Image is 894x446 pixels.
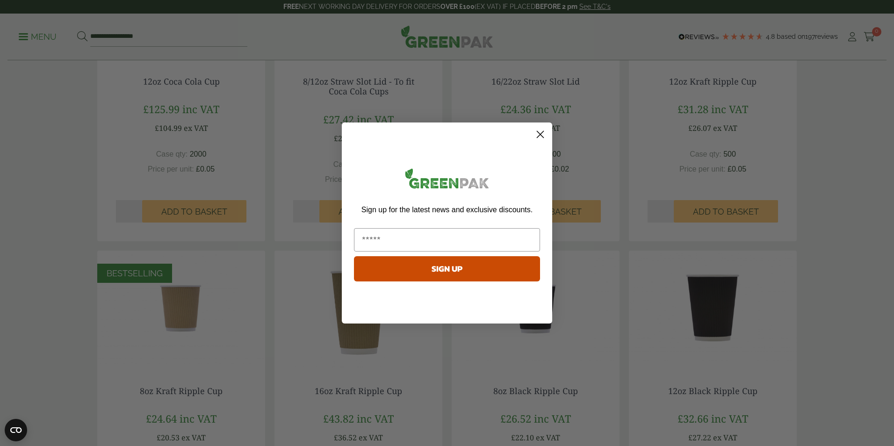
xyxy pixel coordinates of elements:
span: Sign up for the latest news and exclusive discounts. [361,206,533,214]
button: Open CMP widget [5,419,27,441]
input: Email [354,228,540,252]
button: SIGN UP [354,256,540,281]
img: greenpak_logo [354,165,540,196]
button: Close dialog [532,126,548,143]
